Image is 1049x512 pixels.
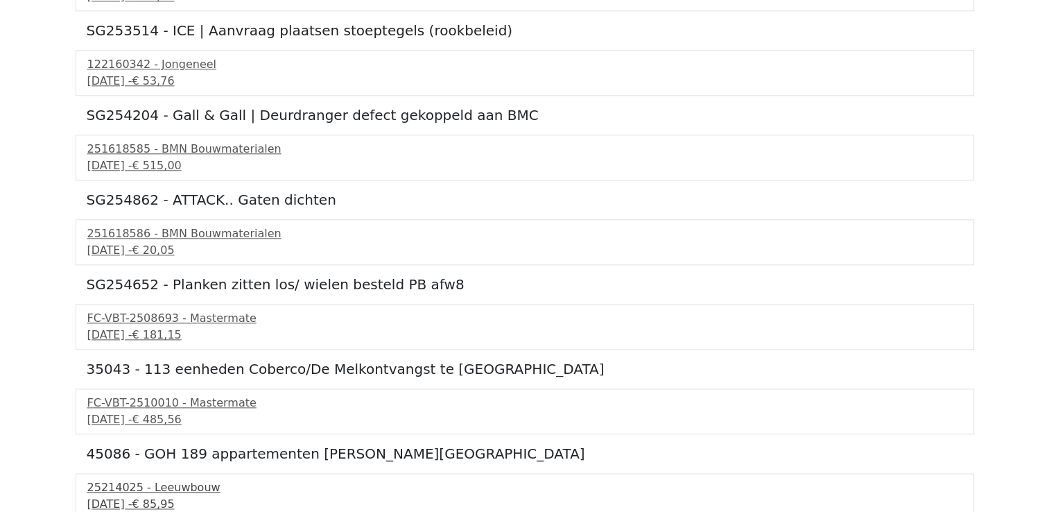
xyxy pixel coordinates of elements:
span: € 85,95 [132,497,174,511]
div: [DATE] - [87,73,962,89]
span: € 181,15 [132,328,181,341]
h5: SG254862 - ATTACK.. Gaten dichten [87,191,963,208]
h5: 45086 - GOH 189 appartementen [PERSON_NAME][GEOGRAPHIC_DATA] [87,445,963,462]
div: [DATE] - [87,157,962,174]
div: 251618586 - BMN Bouwmaterialen [87,225,962,242]
div: [DATE] - [87,327,962,343]
h5: SG254204 - Gall & Gall | Deurdranger defect gekoppeld aan BMC [87,107,963,123]
h5: 35043 - 113 eenheden Coberco/De Melkontvangst te [GEOGRAPHIC_DATA] [87,361,963,377]
div: 251618585 - BMN Bouwmaterialen [87,141,962,157]
a: 251618585 - BMN Bouwmaterialen[DATE] -€ 515,00 [87,141,962,174]
div: 25214025 - Leeuwbouw [87,479,962,496]
a: FC-VBT-2508693 - Mastermate[DATE] -€ 181,15 [87,310,962,343]
span: € 485,56 [132,413,181,426]
span: € 515,00 [132,159,181,172]
span: € 20,05 [132,244,174,257]
div: [DATE] - [87,411,962,428]
a: FC-VBT-2510010 - Mastermate[DATE] -€ 485,56 [87,395,962,428]
div: FC-VBT-2510010 - Mastermate [87,395,962,411]
div: FC-VBT-2508693 - Mastermate [87,310,962,327]
a: 122160342 - Jongeneel[DATE] -€ 53,76 [87,56,962,89]
div: [DATE] - [87,242,962,259]
div: 122160342 - Jongeneel [87,56,962,73]
h5: SG254652 - Planken zitten los/ wielen besteld PB afw8 [87,276,963,293]
span: € 53,76 [132,74,174,87]
a: 251618586 - BMN Bouwmaterialen[DATE] -€ 20,05 [87,225,962,259]
h5: SG253514 - ICE | Aanvraag plaatsen stoeptegels (rookbeleid) [87,22,963,39]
